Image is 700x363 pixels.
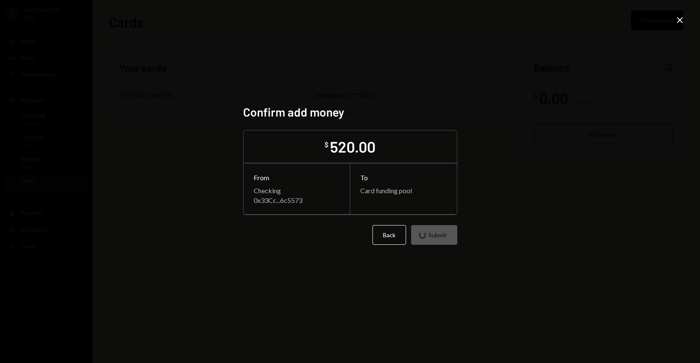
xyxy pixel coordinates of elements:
div: 520.00 [330,137,375,156]
h2: Confirm add money [243,104,457,120]
div: $ [325,140,328,149]
div: 0x33Cc...6c5573 [254,196,340,204]
div: Card funding pool [360,187,447,194]
div: To [360,174,447,181]
div: Checking [254,187,340,194]
button: Back [372,225,406,245]
div: From [254,174,340,181]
